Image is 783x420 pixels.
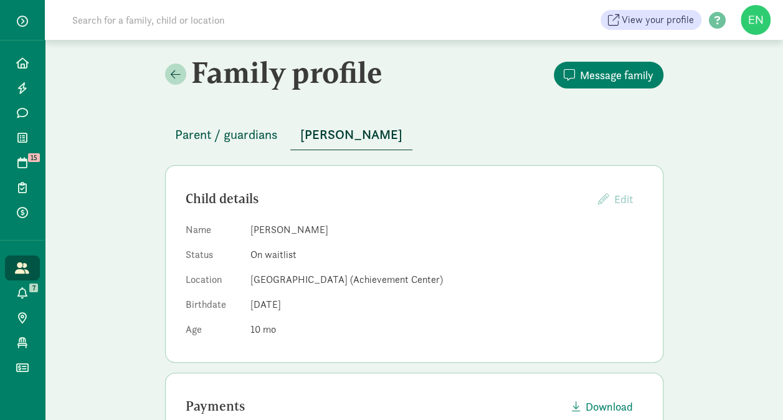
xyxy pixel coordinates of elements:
span: Edit [614,192,633,206]
button: Message family [554,62,663,88]
span: [PERSON_NAME] [300,125,402,145]
span: 10 [250,323,276,336]
a: View your profile [600,10,701,30]
a: 15 [5,150,40,175]
dd: On waitlist [250,247,643,262]
iframe: Chat Widget [721,360,783,420]
button: Download [562,393,643,420]
span: Download [586,398,633,415]
div: Payments [186,396,562,416]
dt: Status [186,247,240,267]
input: Search for a family, child or location [65,7,414,32]
dt: Location [186,272,240,292]
span: 7 [29,284,38,292]
dd: [PERSON_NAME] [250,222,643,237]
button: [PERSON_NAME] [290,120,412,150]
button: Edit [588,186,643,212]
dt: Birthdate [186,297,240,317]
a: Parent / guardians [165,128,288,142]
dt: Age [186,322,240,342]
a: [PERSON_NAME] [290,128,412,142]
span: View your profile [622,12,694,27]
span: 15 [28,153,40,162]
span: Parent / guardians [175,125,278,145]
div: Child details [186,189,588,209]
h2: Family profile [165,55,412,90]
dd: [GEOGRAPHIC_DATA] (Achievement Center) [250,272,643,287]
dt: Name [186,222,240,242]
span: Message family [580,67,653,84]
button: Parent / guardians [165,120,288,150]
span: [DATE] [250,298,281,311]
a: 7 [5,280,40,305]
